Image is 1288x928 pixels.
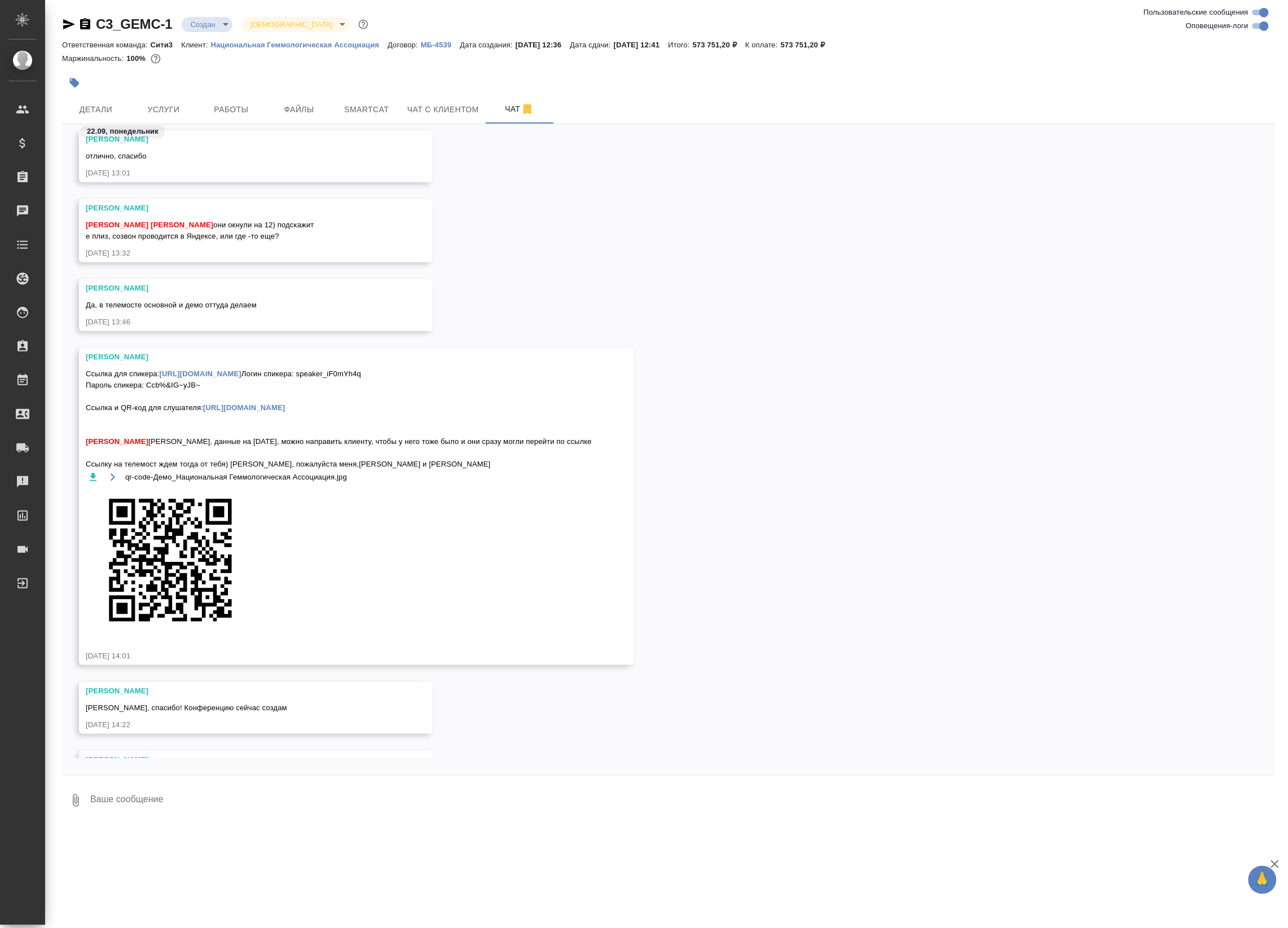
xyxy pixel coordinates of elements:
[272,103,326,117] span: Файлы
[388,41,421,49] p: Договор:
[86,301,257,309] span: Да, в телемосте основной и демо оттуда делаем
[211,41,388,49] p: Национальная Геммологическая Ассоциация
[86,283,393,294] div: [PERSON_NAME]
[62,17,76,31] button: Скопировать ссылку для ЯМессенджера
[570,41,613,49] p: Дата сдачи:
[86,316,393,328] div: [DATE] 13:46
[86,437,148,446] span: [PERSON_NAME]
[407,103,479,117] span: Чат с клиентом
[86,221,148,229] span: [PERSON_NAME]
[1186,20,1249,32] span: Оповещения-логи
[241,17,349,32] div: Создан
[668,41,692,49] p: Итого:
[460,41,515,49] p: Дата создания:
[516,41,570,49] p: [DATE] 12:36
[356,17,371,32] button: Доп статусы указывают на важность/срочность заказа
[96,16,173,32] a: C3_GEMC-1
[126,54,148,63] p: 100%
[62,41,151,49] p: Ответственная команда:
[86,650,594,662] div: [DATE] 14:01
[151,221,213,229] span: [PERSON_NAME]
[247,20,336,29] button: [DEMOGRAPHIC_DATA]
[693,41,745,49] p: 573 751,20 ₽
[148,51,163,66] button: 0.00 RUB;
[151,41,182,49] p: Сити3
[181,41,210,49] p: Клиент:
[125,472,347,483] span: qr-code-Демо_Национальная Геммологическая Ассоциация.jpg
[86,719,393,731] div: [DATE] 14:22
[187,20,219,29] button: Создан
[86,490,255,631] img: qr-code-Демо_Национальная Геммологическая Ассоциация.jpg
[86,470,100,484] button: Скачать
[86,351,594,363] div: [PERSON_NAME]
[86,754,393,766] div: [PERSON_NAME]
[69,103,123,117] span: Детали
[86,685,393,697] div: [PERSON_NAME]
[86,248,393,259] div: [DATE] 13:32
[614,41,669,49] p: [DATE] 12:41
[87,126,159,137] p: 22.09, понедельник
[204,103,258,117] span: Работы
[86,203,393,214] div: [PERSON_NAME]
[86,221,314,240] span: они окнули на 12) подскажит е плиз, созвон проводится в Яндексе, или где -то еще?
[182,17,232,32] div: Создан
[745,41,781,49] p: К оплате:
[781,41,833,49] p: 573 751,20 ₽
[86,703,287,712] span: [PERSON_NAME], спасибо! Конференцию сейчас создам
[521,103,534,116] svg: Отписаться
[62,71,87,95] button: Добавить тэг
[160,370,241,378] a: [URL][DOMAIN_NAME]
[1249,866,1277,894] button: 🙏
[86,168,393,179] div: [DATE] 13:01
[105,470,120,484] button: Открыть на драйве
[211,39,388,49] a: Национальная Геммологическая Ассоциация
[1144,7,1249,18] span: Пользовательские сообщения
[203,403,285,412] a: [URL][DOMAIN_NAME]
[62,54,126,63] p: Маржинальность:
[78,17,92,31] button: Скопировать ссылку
[86,368,594,470] span: Ссылка для спикера: Логин спикера: speaker_iF0mYh4q Пароль спикера: Ccb%&IG~yJB~ Ссылка и QR-код ...
[340,103,394,117] span: Smartcat
[493,102,547,116] span: Чат
[137,103,191,117] span: Услуги
[421,41,460,49] p: МБ-4539
[1253,868,1272,892] span: 🙏
[86,152,147,160] span: отлично, спасибо
[421,39,460,49] a: МБ-4539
